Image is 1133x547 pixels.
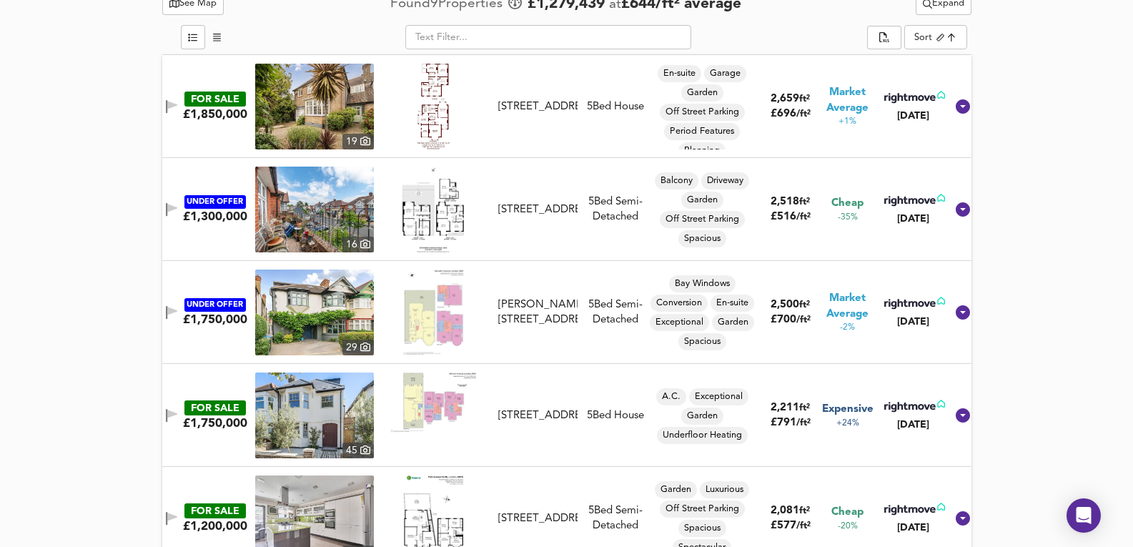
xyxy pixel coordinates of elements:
[658,65,701,82] div: En-suite
[771,315,811,325] span: £ 700
[162,261,971,364] div: UNDER OFFER£1,750,000 property thumbnail 29 Floorplan[PERSON_NAME][STREET_ADDRESS]5Bed Semi-Detac...
[655,174,698,187] span: Balcony
[817,291,878,322] span: Market Average
[838,116,856,128] span: +1%
[255,373,374,458] img: property thumbnail
[664,125,740,138] span: Period Features
[162,364,971,467] div: FOR SALE£1,750,000 property thumbnail 45 Floorplan[STREET_ADDRESS]5Bed HouseA.C.ExceptionalGarden...
[681,410,723,423] span: Garden
[183,209,247,225] div: £1,300,000
[650,314,709,331] div: Exceptional
[904,25,966,49] div: Sort
[840,322,855,334] span: -2%
[681,84,723,102] div: Garden
[689,388,748,405] div: Exceptional
[162,55,971,158] div: FOR SALE£1,850,000 property thumbnail 19 Floorplan[STREET_ADDRESS]5Bed HouseEn-suiteGarageGardenO...
[184,400,246,415] div: FOR SALE
[954,304,971,321] svg: Show Details
[831,196,864,211] span: Cheap
[655,172,698,189] div: Balcony
[498,297,578,328] div: [PERSON_NAME][STREET_ADDRESS]
[402,167,465,252] img: Floorplan
[255,373,374,458] a: property thumbnail 45
[678,522,726,535] span: Spacious
[711,295,754,312] div: En-suite
[657,427,748,444] div: Underfloor Heating
[498,99,578,114] div: [STREET_ADDRESS]
[498,511,578,526] div: [STREET_ADDRESS]
[831,505,864,520] span: Cheap
[704,67,746,80] span: Garage
[771,94,799,104] span: 2,659
[255,167,374,252] a: property thumbnail 16
[701,172,749,189] div: Driveway
[771,197,799,207] span: 2,518
[771,109,811,119] span: £ 696
[881,521,945,535] div: [DATE]
[678,142,726,159] div: Planning
[914,31,932,44] div: Sort
[405,25,691,49] input: Text Filter...
[704,65,746,82] div: Garage
[817,85,878,116] span: Market Average
[799,300,810,310] span: ft²
[796,212,811,222] span: / ft²
[656,390,686,403] span: A.C.
[678,335,726,348] span: Spacious
[771,506,799,516] span: 2,081
[650,316,709,329] span: Exceptional
[1067,498,1101,533] div: Open Intercom Messenger
[796,315,811,325] span: / ft²
[669,277,736,290] span: Bay Windows
[771,212,811,222] span: £ 516
[700,483,749,496] span: Luxurious
[342,134,374,149] div: 19
[660,106,745,119] span: Off Street Parking
[587,99,644,114] div: 5 Bed House
[678,230,726,247] div: Spacious
[660,503,745,516] span: Off Street Parking
[342,443,374,458] div: 45
[669,275,736,292] div: Bay Windows
[712,316,754,329] span: Garden
[660,501,745,518] div: Off Street Parking
[771,300,799,310] span: 2,500
[162,158,971,261] div: UNDER OFFER£1,300,000 property thumbnail 16 Floorplan[STREET_ADDRESS]5Bed Semi-DetachedBalconyDri...
[390,373,476,432] img: Floorplan
[838,212,858,224] span: -35%
[681,192,723,209] div: Garden
[881,315,945,329] div: [DATE]
[403,270,464,355] img: Floorplan
[771,521,811,531] span: £ 577
[255,64,374,149] img: property thumbnail
[255,167,374,252] img: property thumbnail
[700,481,749,498] div: Luxurious
[771,418,811,428] span: £ 791
[342,237,374,252] div: 16
[583,194,648,225] div: 5 Bed Semi-Detached
[583,503,648,534] div: 5 Bed Semi-Detached
[681,408,723,425] div: Garden
[954,510,971,527] svg: Show Details
[678,144,726,157] span: Planning
[836,418,859,430] span: +24%
[498,202,578,217] div: [STREET_ADDRESS]
[660,211,745,228] div: Off Street Parking
[712,314,754,331] div: Garden
[184,92,246,107] div: FOR SALE
[183,415,247,431] div: £1,750,000
[587,408,644,423] div: 5 Bed House
[954,407,971,424] svg: Show Details
[799,197,810,207] span: ft²
[954,201,971,218] svg: Show Details
[678,333,726,350] div: Spacious
[771,403,799,413] span: 2,211
[796,418,811,428] span: / ft²
[881,212,945,226] div: [DATE]
[799,403,810,413] span: ft²
[184,195,246,209] div: UNDER OFFER
[678,232,726,245] span: Spacious
[881,109,945,123] div: [DATE]
[656,388,686,405] div: A.C.
[664,123,740,140] div: Period Features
